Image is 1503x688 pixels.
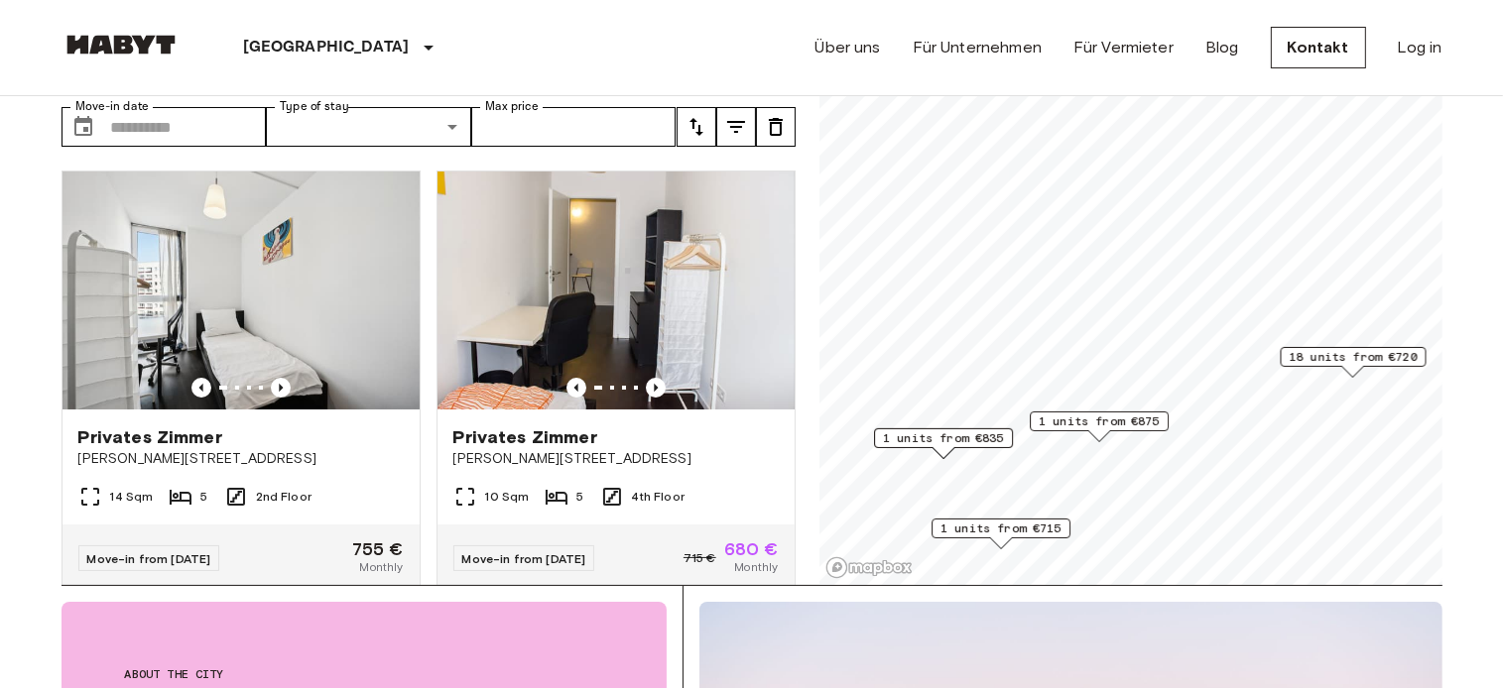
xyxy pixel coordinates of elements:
span: [PERSON_NAME][STREET_ADDRESS] [78,449,404,469]
img: Habyt [62,35,181,55]
span: Move-in from [DATE] [87,551,211,566]
span: 5 [576,488,583,506]
button: Previous image [271,378,291,398]
img: Marketing picture of unit DE-01-302-006-05 [63,172,420,409]
div: Map marker [932,518,1070,549]
span: Move-in from [DATE] [462,551,586,566]
a: Marketing picture of unit DE-01-302-010-01Previous imagePrevious imagePrivates Zimmer[PERSON_NAME... [437,171,796,593]
span: 715 € [684,549,716,567]
label: Type of stay [280,98,349,115]
a: Marketing picture of unit DE-01-302-006-05Previous imagePrevious imagePrivates Zimmer[PERSON_NAME... [62,171,421,593]
div: Map marker [1280,347,1426,378]
a: Log in [1398,36,1442,59]
button: Previous image [646,378,666,398]
button: tune [716,107,756,147]
span: About the city [125,665,603,683]
a: Blog [1205,36,1239,59]
button: tune [756,107,796,147]
div: Map marker [874,428,1013,459]
a: Mapbox logo [825,556,913,579]
span: 5 [200,488,207,506]
span: 1 units from €875 [1039,412,1160,430]
span: Monthly [734,558,778,576]
span: Privates Zimmer [453,425,597,449]
a: Für Vermieter [1073,36,1174,59]
span: 680 € [724,540,779,558]
a: Für Unternehmen [913,36,1042,59]
span: 755 € [352,540,404,558]
span: 10 Sqm [485,488,530,506]
span: Privates Zimmer [78,425,222,449]
p: [GEOGRAPHIC_DATA] [244,36,410,59]
button: Previous image [191,378,211,398]
span: 2nd Floor [256,488,312,506]
span: Monthly [359,558,403,576]
span: 1 units from €835 [883,429,1004,447]
button: Choose date [63,107,103,147]
img: Marketing picture of unit DE-01-302-010-01 [438,172,795,409]
button: tune [677,107,716,147]
span: 18 units from €720 [1289,348,1417,366]
span: 4th Floor [632,488,685,506]
button: Previous image [566,378,586,398]
span: [PERSON_NAME][STREET_ADDRESS] [453,449,779,469]
span: 14 Sqm [110,488,154,506]
label: Max price [485,98,539,115]
label: Move-in date [75,98,149,115]
a: Kontakt [1271,27,1366,68]
a: Über uns [815,36,881,59]
span: 1 units from €715 [940,519,1062,537]
div: Map marker [1030,411,1169,442]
